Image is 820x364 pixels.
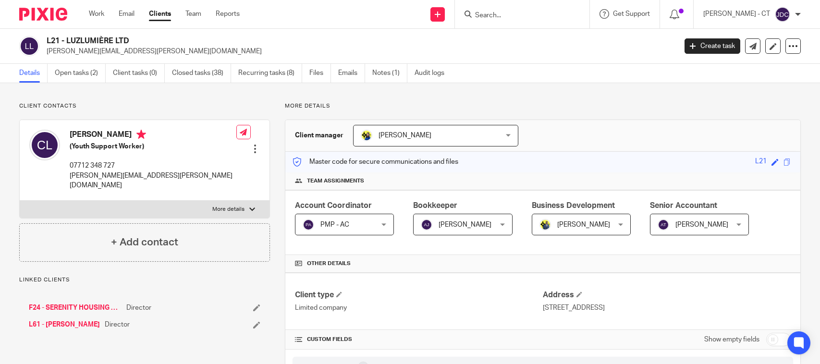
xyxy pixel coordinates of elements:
a: Reports [216,9,240,19]
a: Clients [149,9,171,19]
h4: + Add contact [111,235,178,250]
a: Email [119,9,135,19]
h3: Client manager [295,131,343,140]
input: Search [474,12,561,20]
a: Create task [685,38,740,54]
span: Senior Accountant [650,202,717,209]
a: Notes (1) [372,64,407,83]
img: Bobo-Starbridge%201.jpg [361,130,372,141]
img: svg%3E [29,130,60,160]
span: [PERSON_NAME] [379,132,431,139]
span: Other details [307,260,351,267]
p: Linked clients [19,276,270,284]
span: Director [105,320,130,329]
span: PMP - AC [320,221,349,228]
img: svg%3E [303,219,314,231]
p: 07712 348 727 [70,161,236,170]
a: Open tasks (2) [55,64,106,83]
h4: CUSTOM FIELDS [295,336,543,343]
p: [PERSON_NAME] - CT [703,9,770,19]
label: Show empty fields [704,335,759,344]
div: L21 [755,157,767,168]
img: Pixie [19,8,67,21]
a: Recurring tasks (8) [238,64,302,83]
a: L61 - [PERSON_NAME] [29,320,100,329]
img: svg%3E [775,7,790,22]
p: Master code for secure communications and files [293,157,458,167]
a: Audit logs [415,64,452,83]
h2: L21 - LUZLUMIÈRE LTD [47,36,545,46]
h4: Client type [295,290,543,300]
p: [PERSON_NAME][EMAIL_ADDRESS][PERSON_NAME][DOMAIN_NAME] [47,47,670,56]
a: F24 - SERENITY HOUSING SERVICE LTD [29,303,122,313]
span: [PERSON_NAME] [439,221,491,228]
a: Team [185,9,201,19]
a: Files [309,64,331,83]
a: Closed tasks (38) [172,64,231,83]
h5: (Youth Support Worker) [70,142,236,151]
span: Get Support [613,11,650,17]
p: More details [285,102,801,110]
span: Director [126,303,151,313]
span: Business Development [532,202,615,209]
a: Client tasks (0) [113,64,165,83]
p: Client contacts [19,102,270,110]
p: More details [212,206,245,213]
span: [PERSON_NAME] [675,221,728,228]
i: Primary [136,130,146,139]
a: Details [19,64,48,83]
p: [STREET_ADDRESS] [543,303,791,313]
h4: [PERSON_NAME] [70,130,236,142]
img: Dennis-Starbridge.jpg [539,219,551,231]
span: Account Coordinator [295,202,372,209]
img: svg%3E [658,219,669,231]
span: [PERSON_NAME] [557,221,610,228]
p: Limited company [295,303,543,313]
p: [PERSON_NAME][EMAIL_ADDRESS][PERSON_NAME][DOMAIN_NAME] [70,171,236,191]
a: Work [89,9,104,19]
span: Bookkeeper [413,202,457,209]
span: Team assignments [307,177,364,185]
a: Emails [338,64,365,83]
img: svg%3E [421,219,432,231]
img: svg%3E [19,36,39,56]
h4: Address [543,290,791,300]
